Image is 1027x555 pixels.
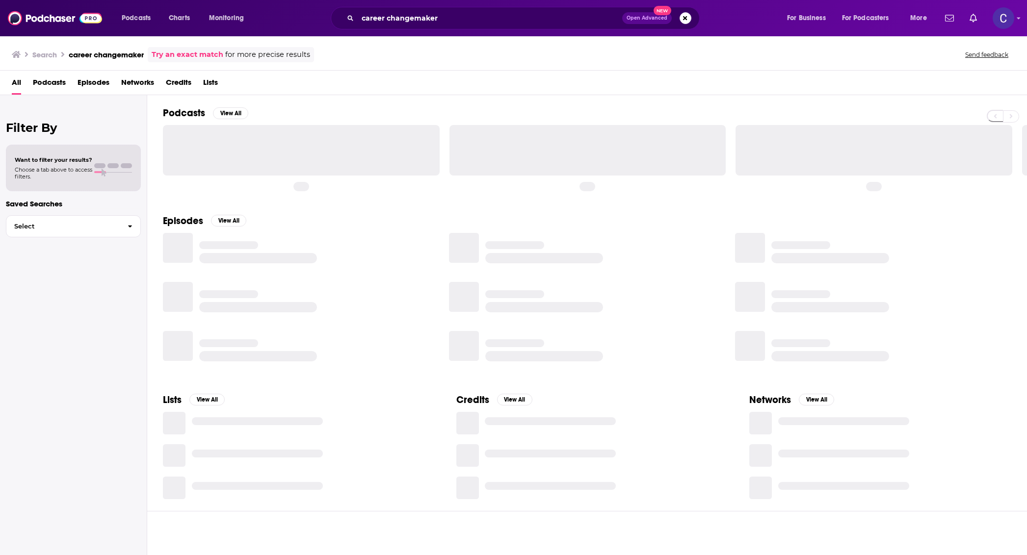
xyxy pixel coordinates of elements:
h3: Search [32,50,57,59]
a: Podcasts [33,75,66,95]
a: NetworksView All [749,394,834,406]
span: For Business [787,11,826,25]
a: Show notifications dropdown [966,10,981,26]
div: Search podcasts, credits, & more... [340,7,709,29]
button: open menu [903,10,939,26]
button: Select [6,215,141,237]
h2: Lists [163,394,182,406]
h2: Podcasts [163,107,205,119]
h2: Episodes [163,215,203,227]
span: Select [6,223,120,229]
button: Open AdvancedNew [622,12,672,24]
a: Episodes [78,75,109,95]
a: CreditsView All [456,394,532,406]
h3: career changemaker [69,50,144,59]
img: Podchaser - Follow, Share and Rate Podcasts [8,9,102,27]
button: View All [189,394,225,405]
span: New [654,6,671,15]
span: Want to filter your results? [15,156,92,163]
h2: Networks [749,394,791,406]
button: open menu [115,10,163,26]
button: View All [213,107,248,119]
h2: Filter By [6,121,141,135]
a: ListsView All [163,394,225,406]
button: open menu [836,10,903,26]
a: All [12,75,21,95]
a: EpisodesView All [163,215,246,227]
a: Try an exact match [152,49,223,60]
span: Monitoring [209,11,244,25]
span: For Podcasters [842,11,889,25]
button: Send feedback [962,50,1011,59]
p: Saved Searches [6,199,141,208]
a: Lists [203,75,218,95]
img: User Profile [993,7,1014,29]
button: open menu [202,10,257,26]
span: for more precise results [225,49,310,60]
button: Show profile menu [993,7,1014,29]
span: Choose a tab above to access filters. [15,166,92,180]
a: Show notifications dropdown [941,10,958,26]
button: View All [497,394,532,405]
span: Open Advanced [627,16,667,21]
a: Networks [121,75,154,95]
span: Logged in as publicityxxtina [993,7,1014,29]
a: PodcastsView All [163,107,248,119]
button: View All [799,394,834,405]
h2: Credits [456,394,489,406]
span: More [910,11,927,25]
button: open menu [780,10,838,26]
a: Credits [166,75,191,95]
a: Charts [162,10,196,26]
span: Podcasts [122,11,151,25]
button: View All [211,215,246,227]
input: Search podcasts, credits, & more... [358,10,622,26]
span: Charts [169,11,190,25]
